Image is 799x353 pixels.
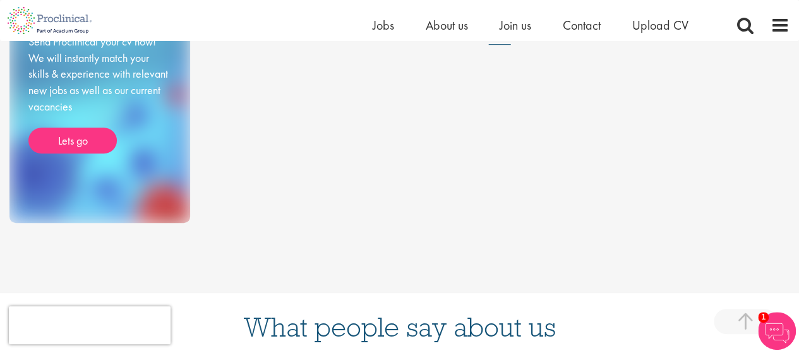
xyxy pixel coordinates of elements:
span: 1 [758,312,769,323]
a: Join us [500,17,531,33]
a: Lets go [28,128,117,154]
a: Jobs [373,17,394,33]
img: Chatbot [758,312,796,350]
iframe: reCAPTCHA [9,306,171,344]
a: Contact [563,17,601,33]
a: About us [426,17,468,33]
div: Send Proclinical your cv now! We will instantly match your skills & experience with relevant new ... [28,33,171,153]
a: Upload CV [632,17,688,33]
